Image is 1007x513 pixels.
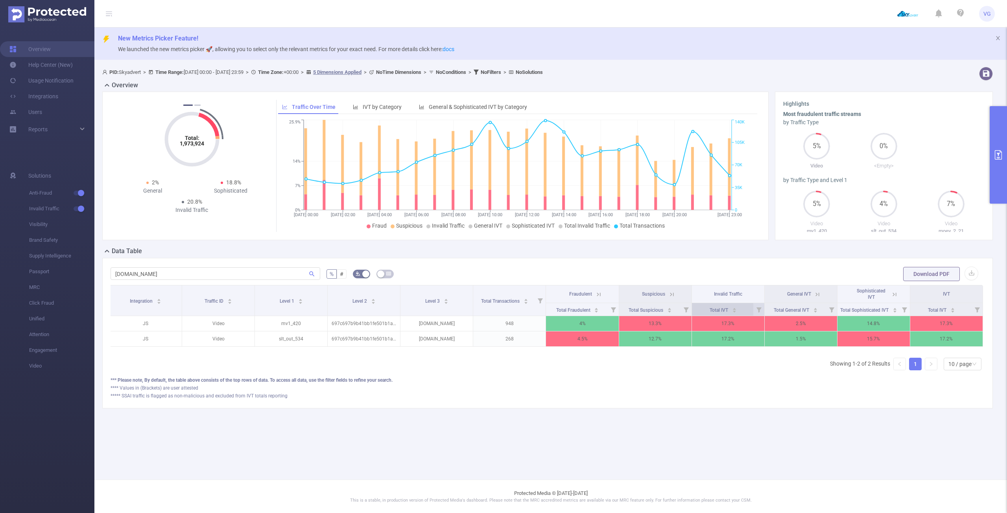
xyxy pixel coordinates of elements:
[668,307,672,309] i: icon: caret-up
[443,46,454,52] a: docs
[925,358,937,370] li: Next Page
[897,362,902,366] i: icon: left
[114,187,192,195] div: General
[620,222,665,229] span: Total Transactions
[765,316,837,331] p: 2.5%
[29,201,94,217] span: Invalid Traffic
[226,179,241,186] span: 18.8%
[787,291,811,297] span: General IVT
[826,303,837,316] i: Filter menu
[594,309,599,312] i: icon: caret-down
[837,331,910,346] p: 15.7%
[871,143,897,149] span: 0%
[732,309,736,312] i: icon: caret-down
[642,291,665,297] span: Suspicious
[783,111,861,117] b: Most fraudulent traffic streams
[114,497,987,504] p: This is a stable, in production version of Protected Media's dashboard. Please note that the MRC ...
[111,392,985,399] div: ***** SSAI traffic is flagged as non-malicious and excluded from IVT totals reporting
[950,307,955,309] i: icon: caret-up
[692,316,764,331] p: 17.3%
[524,298,528,302] div: Sort
[444,301,448,303] i: icon: caret-down
[9,57,73,73] a: Help Center (New)
[29,248,94,264] span: Supply Intelligence
[157,298,161,300] i: icon: caret-up
[929,362,933,366] i: icon: right
[783,176,985,184] div: by Traffic Type and Level 1
[293,159,301,164] tspan: 14%
[396,222,422,229] span: Suspicious
[928,307,948,313] span: Total IVT
[732,307,736,309] i: icon: caret-up
[444,298,448,300] i: icon: caret-up
[386,271,391,276] i: icon: table
[432,222,465,229] span: Invalid Traffic
[205,298,225,304] span: Traffic ID
[444,298,448,302] div: Sort
[874,163,894,169] span: <Empty>
[194,105,201,106] button: 2
[295,208,301,213] tspan: 0%
[255,316,327,331] p: mv1_420
[546,331,618,346] p: 4.5%
[735,120,745,125] tspan: 140K
[9,88,58,104] a: Integrations
[353,104,358,110] i: icon: bar-chart
[404,212,429,217] tspan: [DATE] 06:00
[753,303,764,316] i: Filter menu
[783,220,850,228] p: Video
[556,307,592,313] span: Total Fraudulent
[552,212,576,217] tspan: [DATE] 14:00
[681,303,692,316] i: Filter menu
[436,69,466,75] b: No Conditions
[594,307,599,311] div: Sort
[546,316,618,331] p: 4%
[535,285,546,316] i: Filter menu
[157,301,161,303] i: icon: caret-down
[803,143,830,149] span: 5%
[910,316,983,331] p: 17.3%
[152,179,159,186] span: 2%
[917,227,985,235] p: moev_2_21
[295,183,301,188] tspan: 7%
[830,358,890,370] li: Showing 1-2 of 2 Results
[474,222,502,229] span: General IVT
[9,104,42,120] a: Users
[228,301,232,303] i: icon: caret-down
[243,69,251,75] span: >
[109,69,119,75] b: PID:
[972,303,983,316] i: Filter menu
[481,69,501,75] b: No Filters
[473,331,546,346] p: 268
[735,185,742,190] tspan: 35K
[153,206,231,214] div: Invalid Traffic
[950,307,955,311] div: Sort
[29,185,94,201] span: Anti-Fraud
[102,35,110,43] i: icon: thunderbolt
[371,298,376,302] div: Sort
[28,168,51,184] span: Solutions
[258,69,284,75] b: Time Zone:
[668,309,672,312] i: icon: caret-down
[109,316,182,331] p: JS
[515,212,539,217] tspan: [DATE] 12:00
[227,298,232,302] div: Sort
[282,104,288,110] i: icon: line-chart
[8,6,86,22] img: Protected Media
[372,222,387,229] span: Fraud
[903,267,960,281] button: Download PDF
[141,69,148,75] span: >
[29,311,94,327] span: Unified
[608,303,619,316] i: Filter menu
[352,298,368,304] span: Level 2
[813,307,818,311] div: Sort
[28,126,48,132] span: Reports
[441,212,466,217] tspan: [DATE] 08:00
[356,271,360,276] i: icon: bg-colors
[111,267,320,280] input: Search...
[299,69,306,75] span: >
[28,121,48,137] a: Reports
[813,309,818,312] i: icon: caret-down
[850,227,918,235] p: slt_out_534
[871,201,897,207] span: 4%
